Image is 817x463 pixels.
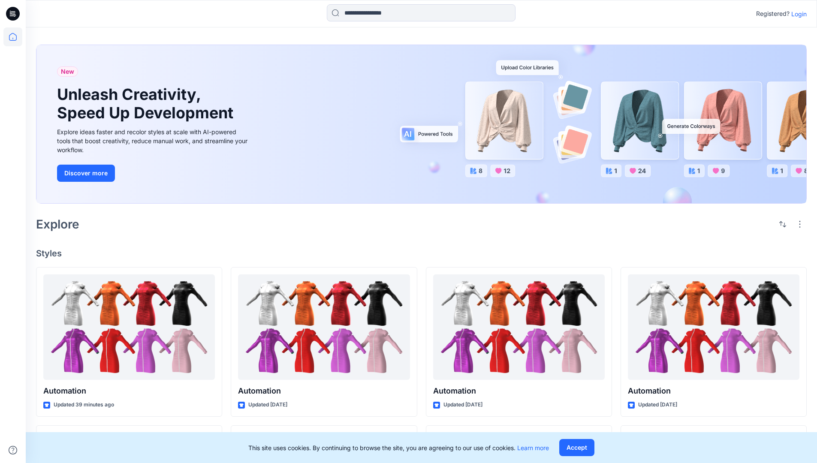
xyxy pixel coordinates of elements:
[54,400,114,409] p: Updated 39 minutes ago
[628,385,799,397] p: Automation
[638,400,677,409] p: Updated [DATE]
[517,444,549,451] a: Learn more
[36,217,79,231] h2: Explore
[57,85,237,122] h1: Unleash Creativity, Speed Up Development
[756,9,790,19] p: Registered?
[61,66,74,77] span: New
[43,385,215,397] p: Automation
[238,385,410,397] p: Automation
[57,165,115,182] button: Discover more
[248,443,549,452] p: This site uses cookies. By continuing to browse the site, you are agreeing to our use of cookies.
[559,439,594,456] button: Accept
[248,400,287,409] p: Updated [DATE]
[43,274,215,380] a: Automation
[433,274,605,380] a: Automation
[36,248,807,259] h4: Styles
[433,385,605,397] p: Automation
[628,274,799,380] a: Automation
[238,274,410,380] a: Automation
[57,127,250,154] div: Explore ideas faster and recolor styles at scale with AI-powered tools that boost creativity, red...
[791,9,807,18] p: Login
[57,165,250,182] a: Discover more
[443,400,482,409] p: Updated [DATE]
